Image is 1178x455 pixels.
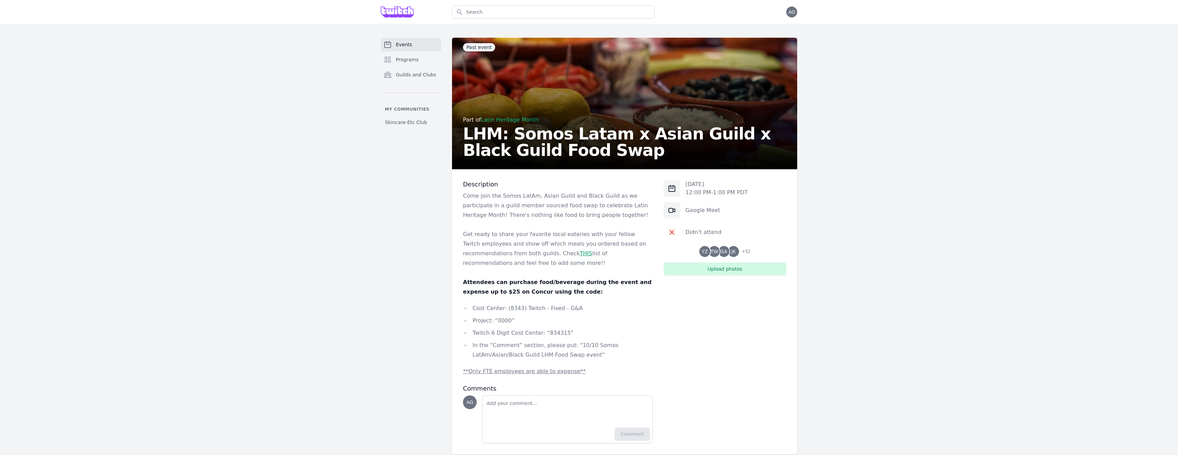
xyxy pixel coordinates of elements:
[381,38,441,51] a: Events
[738,247,750,257] span: + 52
[721,249,727,254] span: SA
[463,316,653,325] li: Project: “0000”
[463,279,652,295] strong: Attendees can purchase food/beverage during the event and expense up to $25 on Concur using the c...
[686,228,722,236] div: Didn't attend
[463,43,495,51] span: Past event
[463,230,653,268] p: Get ready to share your favorite local eateries with your fellow Twitch employees and show off wh...
[381,38,441,128] nav: Sidebar
[452,5,655,19] input: Search
[664,262,786,275] button: Upload photos
[381,116,441,128] a: Skincare-Etc Club
[463,384,653,393] h3: Comments
[463,180,653,188] h3: Description
[731,249,736,254] span: JK
[580,250,592,257] a: THIS
[463,125,786,158] h2: LHM: Somos Latam x Asian Guild x Black Guild Food Swap
[381,7,414,17] img: Grove
[463,191,653,220] p: Come join the Somos LatAm, Asian Guild and Black Guild as we participate in a guild member source...
[463,328,653,338] li: Twitch 6 Digit Cost Center: “834315"
[463,304,653,313] li: Cost Center: (8343) Twitch - Fixed - G&A
[786,7,797,17] button: AG
[385,119,427,126] span: Skincare-Etc Club
[396,71,436,78] span: Guilds and Clubs
[463,341,653,360] li: In the “Comment” section, please put: “10/10 Somos LatAm/Asian/Black Guild LHM Food Swap event”
[686,207,720,213] a: Google Meet
[788,10,795,14] span: AG
[615,428,650,441] button: Comment
[396,41,412,48] span: Events
[381,107,441,112] p: My communities
[711,249,718,254] span: TW
[686,180,748,188] p: [DATE]
[396,56,418,63] span: Programs
[381,68,441,82] a: Guilds and Clubs
[466,400,473,405] span: AG
[702,249,708,254] span: YZ
[381,53,441,66] a: Programs
[686,188,748,197] p: 12:00 PM - 1:00 PM PDT
[463,116,786,124] div: Part of
[463,368,586,374] u: **Only FTE employees are able to expense**
[481,116,539,123] a: Latin Heritage Month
